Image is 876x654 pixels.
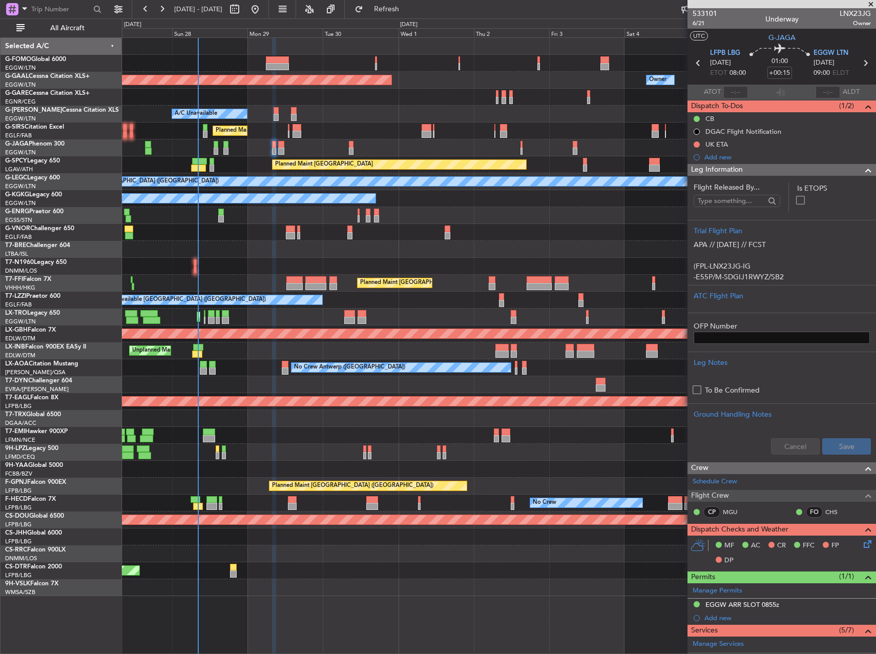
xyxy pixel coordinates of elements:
[831,541,839,551] span: FP
[5,564,62,570] a: CS-DTRFalcon 2000
[5,462,28,468] span: 9H-YAA
[694,239,870,250] p: APA // [DATE] // FCST
[840,19,871,28] span: Owner
[694,182,780,193] span: Flight Released By...
[694,272,870,282] p: -E55P/M-SDGIJ1RWYZ/SB2
[771,56,788,67] span: 01:00
[5,115,36,122] a: EGGW/LTN
[693,19,717,28] span: 6/21
[5,318,36,325] a: EGGW/LTN
[649,72,666,88] div: Owner
[5,310,27,316] span: LX-TRO
[691,490,729,502] span: Flight Crew
[765,14,799,25] div: Underway
[5,209,29,215] span: G-ENRG
[5,344,86,350] a: LX-INBFalcon 900EX EASy II
[5,301,32,309] a: EGLF/FAB
[5,513,29,519] span: CS-DOU
[5,284,35,292] a: VHHH/HKG
[777,541,786,551] span: CR
[5,530,62,536] a: CS-JHHGlobal 6000
[839,625,854,636] span: (5/7)
[5,182,36,190] a: EGGW/LTN
[5,267,37,275] a: DNMM/LOS
[5,90,90,96] a: G-GARECessna Citation XLS+
[275,157,373,172] div: Planned Maint [GEOGRAPHIC_DATA]
[5,428,25,435] span: T7-EMI
[5,90,29,96] span: G-GARE
[5,124,64,130] a: G-SIRSCitation Excel
[5,521,32,528] a: LFPB/LBG
[698,193,765,209] input: Type something...
[399,28,474,37] div: Wed 1
[693,477,737,487] a: Schedule Crew
[400,21,418,29] div: [DATE]
[693,639,744,649] a: Manage Services
[5,73,90,79] a: G-GAALCessna Citation XLS+
[5,453,35,461] a: LFMD/CEQ
[5,555,37,562] a: DNMM/LOS
[5,496,56,502] a: F-HECDFalcon 7X
[5,530,27,536] span: CS-JHH
[323,28,398,37] div: Tue 30
[806,506,823,518] div: FO
[705,114,714,123] div: CB
[723,86,748,98] input: --:--
[5,402,32,410] a: LFPB/LBG
[694,409,870,420] div: Ground Handling Notes
[5,513,64,519] a: CS-DOUGlobal 6500
[5,369,66,376] a: [PERSON_NAME]/QSA
[5,242,26,249] span: T7-BRE
[5,209,64,215] a: G-ENRGPraetor 600
[5,588,35,596] a: WMSA/SZB
[5,581,30,587] span: 9H-VSLK
[5,259,34,265] span: T7-N1960
[350,1,411,17] button: Refresh
[5,428,68,435] a: T7-EMIHawker 900XP
[723,507,746,517] a: MGU
[5,385,69,393] a: EVRA/[PERSON_NAME]
[5,158,60,164] a: G-SPCYLegacy 650
[5,141,65,147] a: G-JAGAPhenom 300
[5,445,58,452] a: 9H-LPZLegacy 500
[768,32,796,43] span: G-JAGA
[5,327,28,333] span: LX-GBH
[172,28,247,37] div: Sun 28
[5,199,36,207] a: EGGW/LTN
[5,107,119,113] a: G-[PERSON_NAME]Cessna Citation XLS
[549,28,624,37] div: Fri 3
[5,470,32,478] a: FCBB/BZV
[832,68,849,78] span: ELDT
[5,496,28,502] span: F-HECD
[5,378,28,384] span: T7-DYN
[691,625,718,637] span: Services
[624,28,700,37] div: Sat 4
[5,56,66,63] a: G-FOMOGlobal 6000
[691,164,743,176] span: Leg Information
[5,64,36,72] a: EGGW/LTN
[710,58,731,68] span: [DATE]
[5,158,27,164] span: G-SPCY
[5,412,61,418] a: T7-TRXGlobal 6500
[5,479,27,485] span: F-GPNJ
[5,166,33,173] a: LGAV/ATH
[694,261,870,272] p: (FPL-LNX23JG-IG
[839,571,854,582] span: (1/1)
[474,28,549,37] div: Thu 2
[27,25,108,32] span: All Aircraft
[97,28,172,37] div: Sat 27
[272,478,433,494] div: Planned Maint [GEOGRAPHIC_DATA] ([GEOGRAPHIC_DATA])
[691,524,788,536] span: Dispatch Checks and Weather
[5,504,32,512] a: LFPB/LBG
[690,31,708,40] button: UTC
[5,192,29,198] span: G-KGKG
[5,226,30,232] span: G-VNOR
[724,541,734,551] span: MF
[5,226,74,232] a: G-VNORChallenger 650
[694,357,870,368] div: Leg Notes
[5,395,30,401] span: T7-EAGL
[5,335,35,342] a: EDLW/DTM
[175,106,217,121] div: A/C Unavailable
[5,479,66,485] a: F-GPNJFalcon 900EX
[5,175,27,181] span: G-LEGC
